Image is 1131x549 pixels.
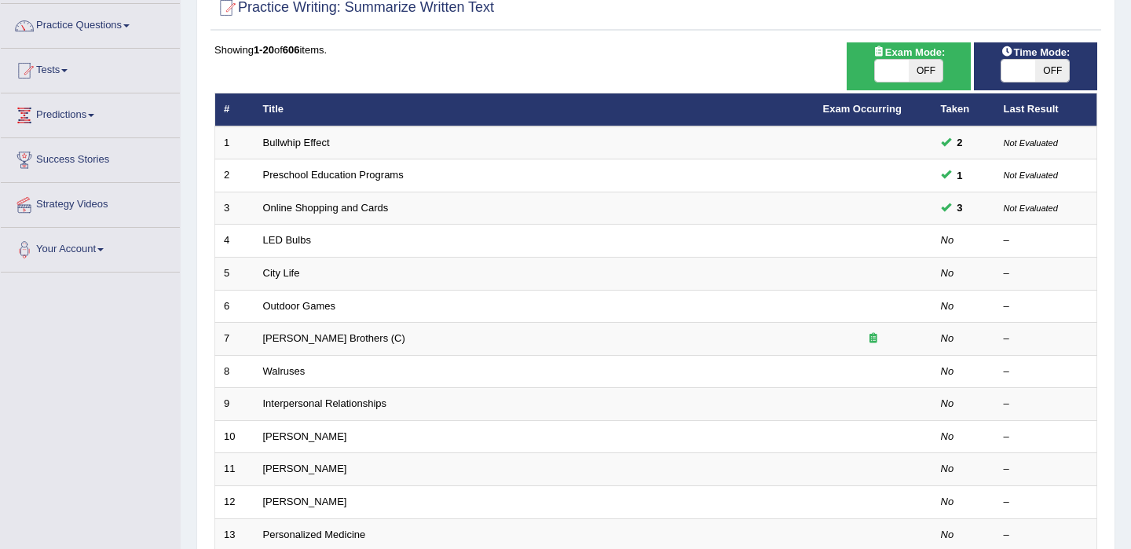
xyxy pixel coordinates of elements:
[1,49,180,88] a: Tests
[1,138,180,178] a: Success Stories
[215,225,254,258] td: 4
[215,355,254,388] td: 8
[941,529,954,540] em: No
[1004,397,1089,412] div: –
[215,453,254,486] td: 11
[941,234,954,246] em: No
[823,331,924,346] div: Exam occurring question
[847,42,970,90] div: Show exams occurring in exams
[1,93,180,133] a: Predictions
[1,4,180,43] a: Practice Questions
[263,529,366,540] a: Personalized Medicine
[1004,528,1089,543] div: –
[951,167,969,184] span: You can still take this question
[263,397,387,409] a: Interpersonal Relationships
[941,332,954,344] em: No
[263,202,389,214] a: Online Shopping and Cards
[1004,495,1089,510] div: –
[263,332,405,344] a: [PERSON_NAME] Brothers (C)
[215,485,254,518] td: 12
[263,169,404,181] a: Preschool Education Programs
[1004,331,1089,346] div: –
[1004,170,1058,180] small: Not Evaluated
[1004,364,1089,379] div: –
[941,397,954,409] em: No
[941,300,954,312] em: No
[1004,299,1089,314] div: –
[951,199,969,216] span: You can still take this question
[932,93,995,126] th: Taken
[1004,266,1089,281] div: –
[1004,462,1089,477] div: –
[215,192,254,225] td: 3
[263,137,330,148] a: Bullwhip Effect
[1035,60,1069,82] span: OFF
[909,60,942,82] span: OFF
[254,93,814,126] th: Title
[215,388,254,421] td: 9
[1004,138,1058,148] small: Not Evaluated
[951,134,969,151] span: You can still take this question
[263,300,336,312] a: Outdoor Games
[941,365,954,377] em: No
[215,159,254,192] td: 2
[215,290,254,323] td: 6
[263,234,311,246] a: LED Bulbs
[263,365,306,377] a: Walruses
[263,463,347,474] a: [PERSON_NAME]
[214,42,1097,57] div: Showing of items.
[1004,430,1089,445] div: –
[215,323,254,356] td: 7
[215,258,254,291] td: 5
[941,430,954,442] em: No
[994,44,1076,60] span: Time Mode:
[941,267,954,279] em: No
[995,93,1097,126] th: Last Result
[1,183,180,222] a: Strategy Videos
[866,44,951,60] span: Exam Mode:
[1004,203,1058,213] small: Not Evaluated
[941,496,954,507] em: No
[1004,233,1089,248] div: –
[263,496,347,507] a: [PERSON_NAME]
[215,93,254,126] th: #
[263,267,300,279] a: City Life
[283,44,300,56] b: 606
[215,126,254,159] td: 1
[941,463,954,474] em: No
[254,44,274,56] b: 1-20
[215,420,254,453] td: 10
[823,103,902,115] a: Exam Occurring
[263,430,347,442] a: [PERSON_NAME]
[1,228,180,267] a: Your Account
